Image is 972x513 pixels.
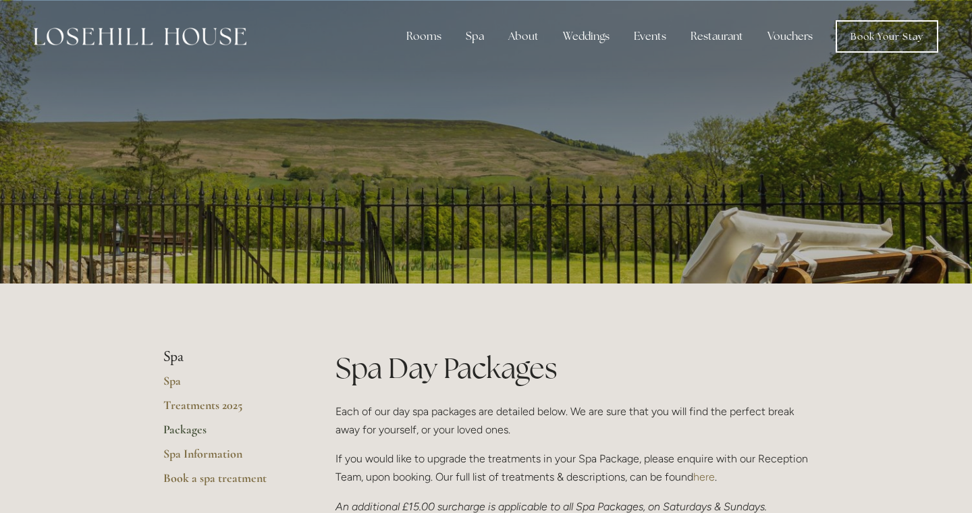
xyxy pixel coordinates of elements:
[163,470,292,495] a: Book a spa treatment
[836,20,938,53] a: Book Your Stay
[335,500,767,513] em: An additional £15.00 surcharge is applicable to all Spa Packages, on Saturdays & Sundays.
[163,422,292,446] a: Packages
[757,23,823,50] a: Vouchers
[623,23,677,50] div: Events
[497,23,549,50] div: About
[335,450,809,486] p: If you would like to upgrade the treatments in your Spa Package, please enquire with our Receptio...
[396,23,452,50] div: Rooms
[34,28,246,45] img: Losehill House
[335,402,809,439] p: Each of our day spa packages are detailed below. We are sure that you will find the perfect break...
[680,23,754,50] div: Restaurant
[163,348,292,366] li: Spa
[335,348,809,388] h1: Spa Day Packages
[163,446,292,470] a: Spa Information
[693,470,715,483] a: here
[552,23,620,50] div: Weddings
[163,398,292,422] a: Treatments 2025
[163,373,292,398] a: Spa
[455,23,495,50] div: Spa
